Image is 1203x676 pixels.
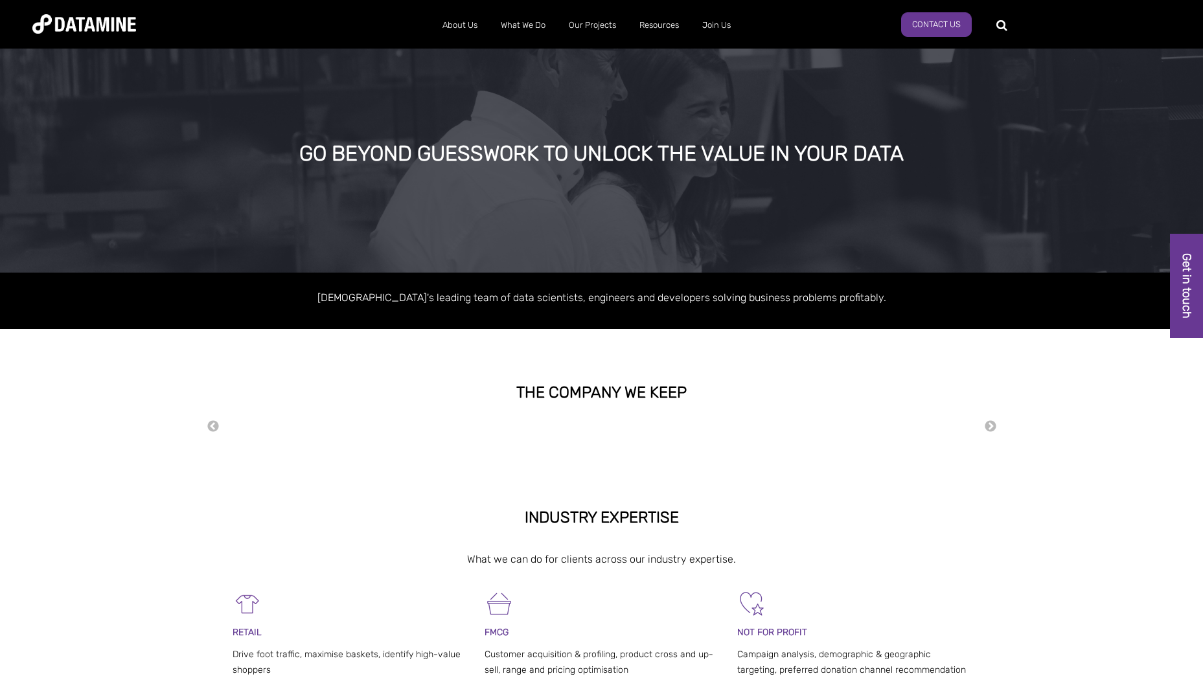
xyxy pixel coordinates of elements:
span: What we can do for clients across our industry expertise. [467,553,736,565]
a: Our Projects [557,8,628,42]
a: What We Do [489,8,557,42]
div: GO BEYOND GUESSWORK TO UNLOCK THE VALUE IN YOUR DATA [137,142,1066,166]
img: Not For Profit [737,589,766,618]
a: Resources [628,8,691,42]
strong: THE COMPANY WE KEEP [516,383,687,401]
button: Next [984,420,997,434]
img: FMCG [485,589,514,618]
a: Get in touch [1170,234,1203,338]
span: FMCG [485,627,509,638]
a: About Us [431,8,489,42]
strong: INDUSTRY EXPERTISE [525,508,679,526]
span: RETAIL [233,627,262,638]
img: Retail-1 [233,589,262,618]
img: Datamine [32,14,136,34]
button: Previous [207,420,220,434]
span: NOT FOR PROFIT [737,627,807,638]
p: [DEMOGRAPHIC_DATA]'s leading team of data scientists, engineers and developers solving business p... [233,289,971,306]
span: Drive foot traffic, maximise baskets, identify high-value shoppers [233,649,461,675]
a: Contact Us [901,12,972,37]
span: Customer acquisition & profiling, product cross and up-sell, range and pricing optimisation [485,649,713,675]
a: Join Us [691,8,742,42]
span: Campaign analysis, demographic & geographic targeting, preferred donation channel recommendation [737,649,966,675]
